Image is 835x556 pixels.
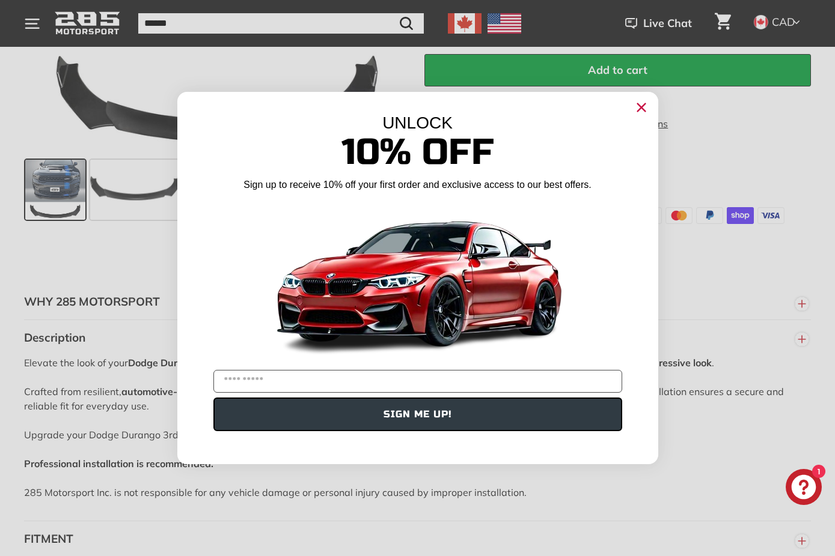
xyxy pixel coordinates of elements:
[213,397,622,431] button: SIGN ME UP!
[382,113,453,132] span: UNLOCK
[213,370,622,393] input: YOUR EMAIL
[243,180,591,190] span: Sign up to receive 10% off your first order and exclusive access to our best offers.
[341,130,494,174] span: 10% Off
[268,196,568,365] img: Banner showing BMW 4 Series Body kit
[782,469,825,508] inbox-online-store-chat: Shopify online store chat
[632,98,651,117] button: Close dialog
